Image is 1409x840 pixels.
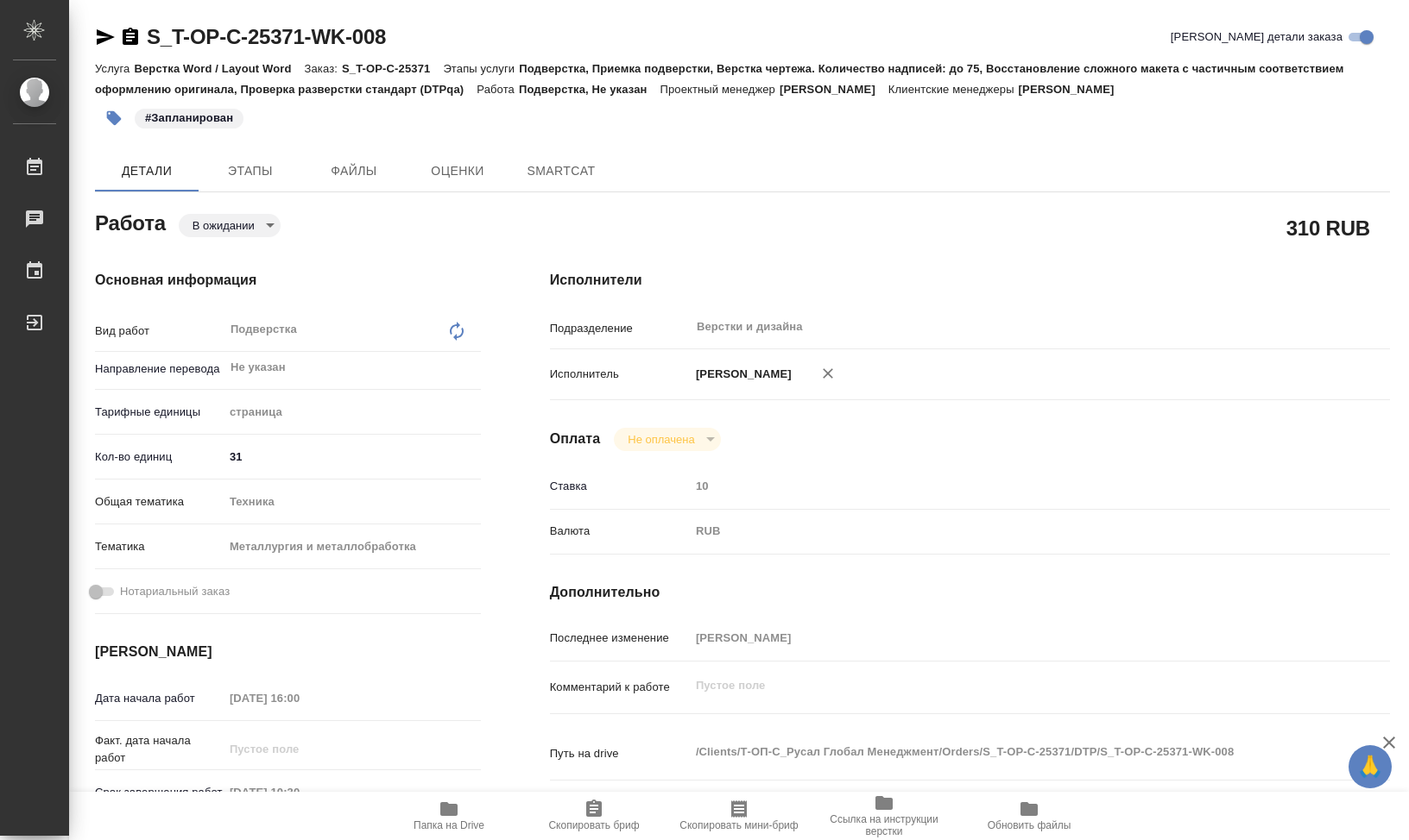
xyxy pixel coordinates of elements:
p: Заказ: [305,62,342,75]
span: Папка на Drive [414,819,484,831]
span: Скопировать бриф [548,819,639,831]
h2: 310 RUB [1286,213,1370,242]
p: Тарифные единицы [95,404,224,421]
button: Ссылка на инструкции верстки [812,792,957,840]
p: Путь на drive [550,745,690,762]
span: 🙏 [1355,749,1385,785]
p: S_T-OP-C-25371 [342,62,443,75]
button: Скопировать бриф [521,792,667,840]
p: Общая тематика [95,493,224,511]
p: Услуга [95,62,134,75]
button: Скопировать ссылку для ЯМессенджера [95,27,116,47]
div: В ожидании [179,214,281,237]
p: Вид работ [95,323,224,340]
p: [PERSON_NAME] [1019,83,1128,96]
h4: Исполнители [550,270,1390,291]
p: Подразделение [550,320,690,337]
p: Направление перевода [95,360,224,378]
p: Исполнитель [550,366,690,383]
button: Обновить файлы [957,792,1102,840]
p: Проектный менеджер [660,83,780,96]
p: Клиентские менеджеры [888,83,1019,96]
button: Папка на Drive [376,792,521,840]
p: Подверстка, Не указан [519,83,660,96]
span: Оценки [416,160,499,182]
input: Пустое поле [224,686,375,711]
p: Факт. дата начала работ [95,732,224,767]
button: Добавить тэг [95,99,133,137]
h4: Оплата [550,429,601,449]
p: Комментарий к работе [550,679,690,696]
h2: Работа [95,206,166,237]
input: Пустое поле [690,473,1320,498]
span: Обновить файлы [988,819,1071,831]
p: Верстка Word / Layout Word [134,62,304,75]
button: 🙏 [1349,745,1392,788]
textarea: /Clients/Т-ОП-С_Русал Глобал Менеджмент/Orders/S_T-OP-C-25371/DTP/S_T-OP-C-25371-WK-008 [690,737,1320,767]
p: Дата начала работ [95,690,224,707]
h4: Дополнительно [550,582,1390,603]
p: [PERSON_NAME] [780,83,888,96]
p: #Запланирован [145,110,233,127]
p: Валюта [550,523,690,540]
h4: [PERSON_NAME] [95,642,481,662]
p: Подверстка, Приемка подверстки, Верстка чертежа. Количество надписей: до 75, Восстановление сложн... [95,62,1343,96]
span: [PERSON_NAME] детали заказа [1171,28,1343,46]
h4: Основная информация [95,270,481,291]
div: страница [224,398,481,427]
input: ✎ Введи что-нибудь [224,444,481,469]
span: Ссылка на инструкции верстки [822,813,946,837]
p: Тематика [95,538,224,555]
p: Работа [477,83,519,96]
input: Пустое поле [690,625,1320,650]
p: Этапы услуги [443,62,519,75]
span: SmartCat [520,160,603,182]
div: RUB [690,517,1320,546]
span: Этапы [209,160,292,182]
p: [PERSON_NAME] [690,366,792,383]
span: Скопировать мини-бриф [679,819,798,831]
button: В ожидании [187,218,260,233]
button: Удалить исполнителя [809,354,847,392]
p: Кол-во единиц [95,448,224,466]
span: Файлы [313,160,395,182]
p: Последнее изменение [550,630,690,647]
input: Пустое поле [224,737,375,762]
input: Пустое поле [224,780,375,805]
p: Срок завершения работ [95,784,224,801]
button: Скопировать мини-бриф [667,792,812,840]
div: Техника [224,487,481,517]
span: Запланирован [133,110,245,124]
a: S_T-OP-C-25371-WK-008 [147,25,386,48]
p: Ставка [550,478,690,495]
span: Детали [105,160,188,182]
span: Нотариальный заказ [120,583,230,600]
button: Не оплачена [622,432,699,447]
div: В ожидании [614,428,720,451]
button: Скопировать ссылку [120,27,141,47]
div: Металлургия и металлобработка [224,532,481,561]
